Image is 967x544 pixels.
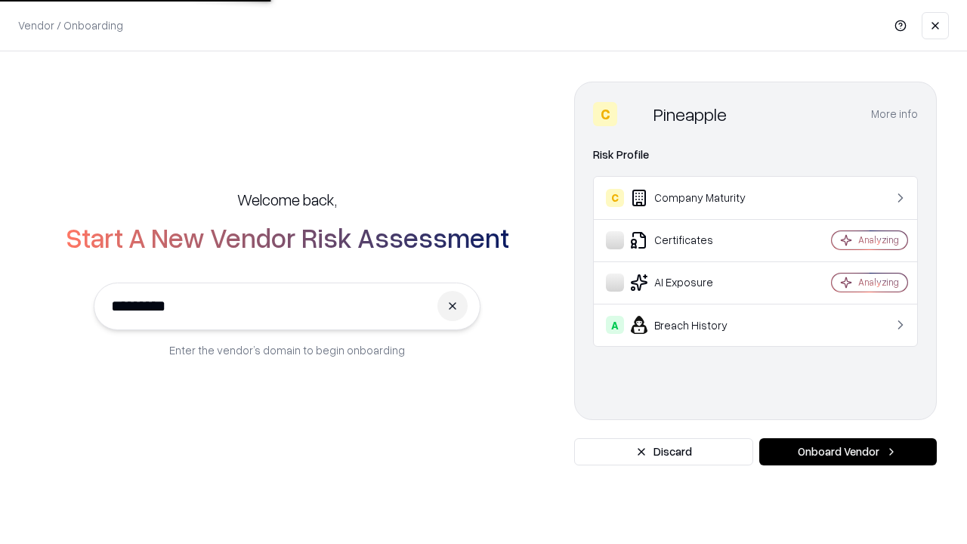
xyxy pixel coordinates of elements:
[66,222,509,252] h2: Start A New Vendor Risk Assessment
[858,233,899,246] div: Analyzing
[606,274,786,292] div: AI Exposure
[606,316,624,334] div: A
[871,100,918,128] button: More info
[606,231,786,249] div: Certificates
[606,189,786,207] div: Company Maturity
[237,189,337,210] h5: Welcome back,
[606,316,786,334] div: Breach History
[593,102,617,126] div: C
[759,438,937,465] button: Onboard Vendor
[593,146,918,164] div: Risk Profile
[18,17,123,33] p: Vendor / Onboarding
[858,276,899,289] div: Analyzing
[169,342,405,358] p: Enter the vendor’s domain to begin onboarding
[606,189,624,207] div: C
[653,102,727,126] div: Pineapple
[574,438,753,465] button: Discard
[623,102,647,126] img: Pineapple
